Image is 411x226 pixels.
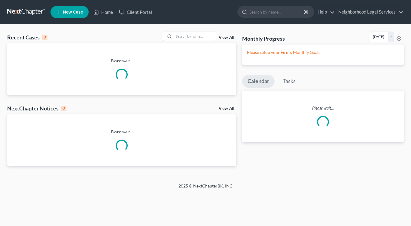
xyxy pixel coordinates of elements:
p: Please setup your Firm's Monthly Goals [247,49,399,55]
p: Please wait... [7,129,236,135]
div: 0 [42,35,47,40]
div: 2025 © NextChapterBK, INC [34,183,377,194]
input: Search by name... [174,32,216,41]
p: Please wait... [242,105,404,111]
a: Home [90,7,116,17]
div: NextChapter Notices [7,105,66,112]
span: New Case [63,10,83,14]
div: Recent Cases [7,34,47,41]
h3: Monthly Progress [242,35,285,42]
a: Help [315,7,335,17]
a: View All [219,107,234,111]
a: Neighborhood Legal Services [335,7,403,17]
a: View All [219,36,234,40]
p: Please wait... [7,58,236,64]
a: Tasks [277,75,301,88]
div: 0 [61,106,66,111]
a: Client Portal [116,7,155,17]
input: Search by name... [249,6,304,17]
a: Calendar [242,75,275,88]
